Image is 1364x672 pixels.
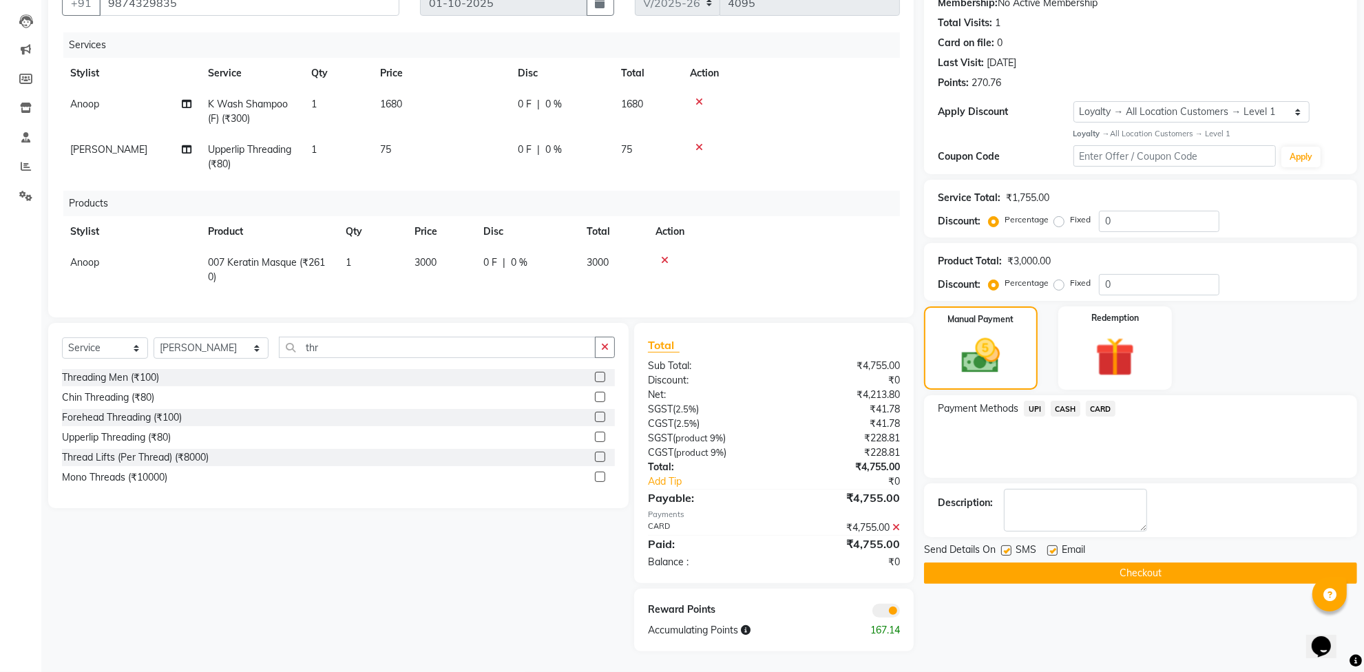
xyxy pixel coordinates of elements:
span: product [675,432,708,443]
span: CASH [1051,401,1080,417]
label: Fixed [1070,213,1091,226]
span: 1 [346,256,351,269]
div: Sub Total: [638,359,774,373]
div: ₹41.78 [774,402,910,417]
div: ₹4,755.00 [774,460,910,474]
div: Payments [648,509,900,521]
span: 0 % [545,143,562,157]
div: ₹1,755.00 [1006,191,1049,205]
div: Apply Discount [938,105,1073,119]
div: ( ) [638,417,774,431]
div: 270.76 [972,76,1001,90]
img: _cash.svg [949,334,1011,378]
span: 0 % [545,97,562,112]
div: Service Total: [938,191,1000,205]
span: 75 [380,143,391,156]
div: ( ) [638,402,774,417]
span: | [537,143,540,157]
div: ( ) [638,445,774,460]
a: Add Tip [638,474,797,489]
label: Percentage [1005,213,1049,226]
th: Qty [303,58,372,89]
div: ₹3,000.00 [1007,254,1051,269]
span: K Wash Shampoo(F) (₹300) [208,98,288,125]
div: ₹0 [797,474,910,489]
span: 0 F [518,97,532,112]
span: Email [1062,543,1085,560]
span: Upperlip Threading (₹80) [208,143,291,170]
div: Reward Points [638,602,774,618]
div: 167.14 [842,623,910,638]
th: Price [372,58,510,89]
th: Action [682,58,900,89]
div: Payable: [638,490,774,506]
div: Services [63,32,910,58]
span: Anoop [70,256,99,269]
div: 1 [995,16,1000,30]
span: 1680 [380,98,402,110]
div: Paid: [638,536,774,552]
div: Products [63,191,910,216]
span: 9% [711,447,724,458]
label: Redemption [1091,312,1139,324]
div: CARD [638,521,774,535]
iframe: chat widget [1306,617,1350,658]
div: Chin Threading (₹80) [62,390,154,405]
div: Total: [638,460,774,474]
label: Manual Payment [948,313,1014,326]
span: CGST [648,446,673,459]
input: Enter Offer / Coupon Code [1073,145,1276,167]
span: SGST [648,403,673,415]
div: ( ) [638,431,774,445]
span: 0 F [483,255,497,270]
div: Points: [938,76,969,90]
div: ₹228.81 [774,431,910,445]
div: 0 [997,36,1003,50]
span: 2.5% [676,418,697,429]
span: 1680 [621,98,643,110]
span: | [537,97,540,112]
span: 3000 [415,256,437,269]
span: product [676,447,709,458]
th: Stylist [62,216,200,247]
div: Discount: [938,214,980,229]
span: Anoop [70,98,99,110]
th: Total [578,216,647,247]
th: Disc [510,58,613,89]
th: Total [613,58,682,89]
div: Forehead Threading (₹100) [62,410,182,425]
div: Coupon Code [938,149,1073,164]
button: Apply [1281,147,1321,167]
span: 3000 [587,256,609,269]
div: ₹4,755.00 [774,521,910,535]
div: ₹0 [774,373,910,388]
div: Threading Men (₹100) [62,370,159,385]
div: Net: [638,388,774,402]
span: Send Details On [924,543,996,560]
span: | [503,255,505,270]
span: UPI [1024,401,1045,417]
th: Qty [337,216,406,247]
div: ₹41.78 [774,417,910,431]
strong: Loyalty → [1073,129,1110,138]
div: Mono Threads (₹10000) [62,470,167,485]
div: Card on file: [938,36,994,50]
span: SMS [1016,543,1036,560]
img: _gift.svg [1083,333,1147,381]
span: SGST [648,432,673,444]
div: [DATE] [987,56,1016,70]
div: Accumulating Points [638,623,842,638]
div: Discount: [638,373,774,388]
th: Action [647,216,900,247]
th: Stylist [62,58,200,89]
span: 75 [621,143,632,156]
div: ₹4,755.00 [774,359,910,373]
div: Upperlip Threading (₹80) [62,430,171,445]
label: Percentage [1005,277,1049,289]
th: Price [406,216,475,247]
div: ₹0 [774,555,910,569]
div: Discount: [938,277,980,292]
span: Total [648,338,680,353]
input: Search or Scan [279,337,596,358]
span: 0 % [511,255,527,270]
